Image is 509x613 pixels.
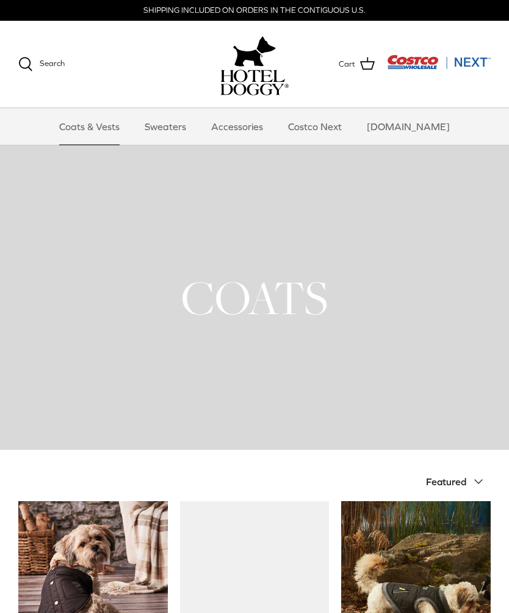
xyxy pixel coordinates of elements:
a: [DOMAIN_NAME] [356,108,461,145]
button: Featured [426,468,491,495]
img: hoteldoggy.com [233,33,276,70]
img: hoteldoggycom [220,70,289,95]
span: Cart [339,58,355,71]
h1: COATS [18,268,491,328]
span: Featured [426,476,466,487]
a: Sweaters [134,108,197,145]
a: Search [18,57,65,72]
a: Cart [339,56,375,72]
span: Search [40,59,65,68]
a: Visit Costco Next [387,62,491,72]
a: Costco Next [277,108,353,145]
a: Coats & Vests [48,108,131,145]
a: Accessories [200,108,274,145]
img: Costco Next [387,54,491,70]
a: hoteldoggy.com hoteldoggycom [220,33,289,95]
